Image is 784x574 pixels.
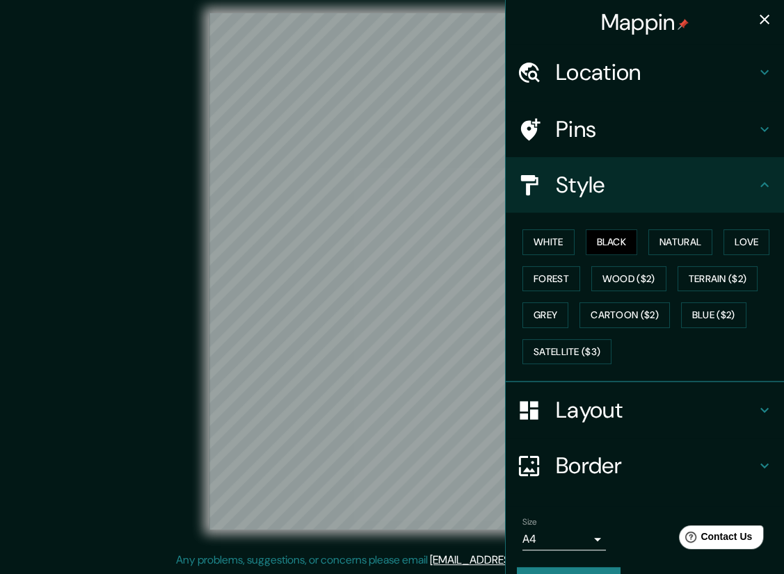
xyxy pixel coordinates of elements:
button: Black [586,229,638,255]
iframe: Help widget launcher [660,520,769,559]
button: Blue ($2) [681,302,746,328]
h4: Style [556,171,756,199]
button: Wood ($2) [591,266,666,292]
img: pin-icon.png [678,19,689,30]
div: Location [506,44,784,100]
button: Terrain ($2) [678,266,758,292]
h4: Location [556,58,756,86]
button: Love [723,229,769,255]
a: [EMAIL_ADDRESS][DOMAIN_NAME] [430,552,602,567]
div: Pins [506,101,784,157]
button: Satellite ($3) [522,339,611,365]
button: Cartoon ($2) [579,302,670,328]
h4: Border [556,452,756,479]
h4: Layout [556,396,756,424]
h4: Pins [556,115,756,143]
div: Border [506,438,784,493]
div: Style [506,157,784,213]
h4: Mappin [601,8,689,36]
div: Layout [506,382,784,438]
canvas: Map [209,13,575,530]
div: A4 [522,528,606,550]
p: Any problems, suggestions, or concerns please email . [176,552,604,568]
button: White [522,229,575,255]
button: Grey [522,302,568,328]
button: Forest [522,266,580,292]
button: Natural [648,229,712,255]
label: Size [522,516,537,528]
